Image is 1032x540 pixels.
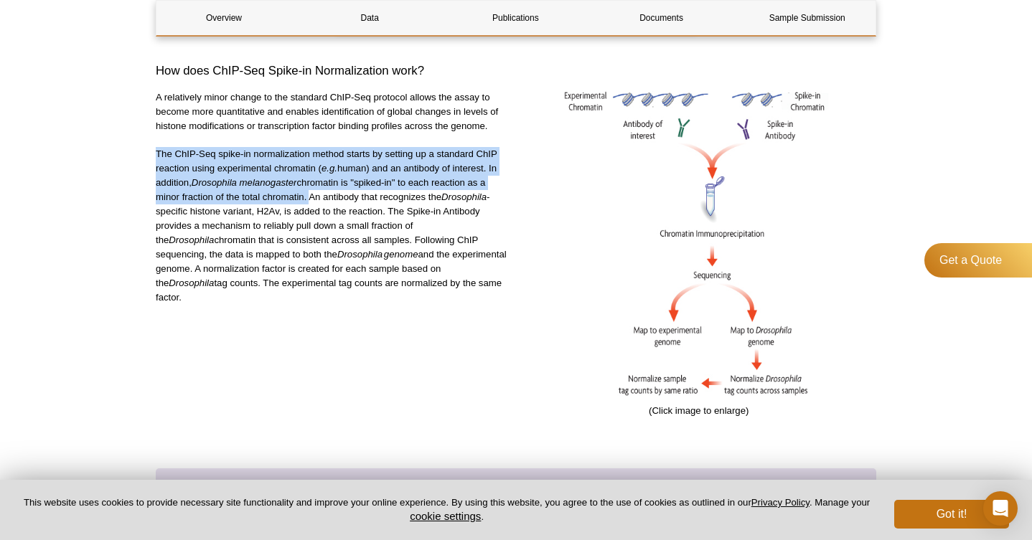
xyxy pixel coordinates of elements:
p: (Click image to enlarge) [522,404,877,418]
em: Drosophila melanogaster [192,177,297,188]
div: Open Intercom Messenger [983,491,1018,526]
em: Drosophila [441,191,487,202]
a: Privacy Policy [751,497,810,508]
a: Get a Quote [924,243,1032,278]
p: A relatively minor change to the standard ChIP-Seq protocol allows the assay to become more quant... [156,90,511,133]
p: The ChIP-Seq spike-in normalization method starts by setting up a standard ChIP reaction using ex... [156,147,511,305]
p: This website uses cookies to provide necessary site functionality and improve your online experie... [23,496,871,524]
em: e.g. [322,163,337,174]
img: Click on the image to enlarge it. [564,90,833,397]
button: cookie settings [410,510,481,522]
a: Data [302,1,437,35]
em: Drosophila genome [337,249,418,260]
em: Drosophila [169,278,214,288]
em: Drosophila [169,235,214,245]
a: Sample Submission [740,1,875,35]
a: Publications [448,1,583,35]
a: Overview [156,1,291,35]
button: Got it! [894,500,1009,529]
h3: How does ChIP-Seq Spike-in Normalization work? [156,62,876,80]
a: Documents [594,1,729,35]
